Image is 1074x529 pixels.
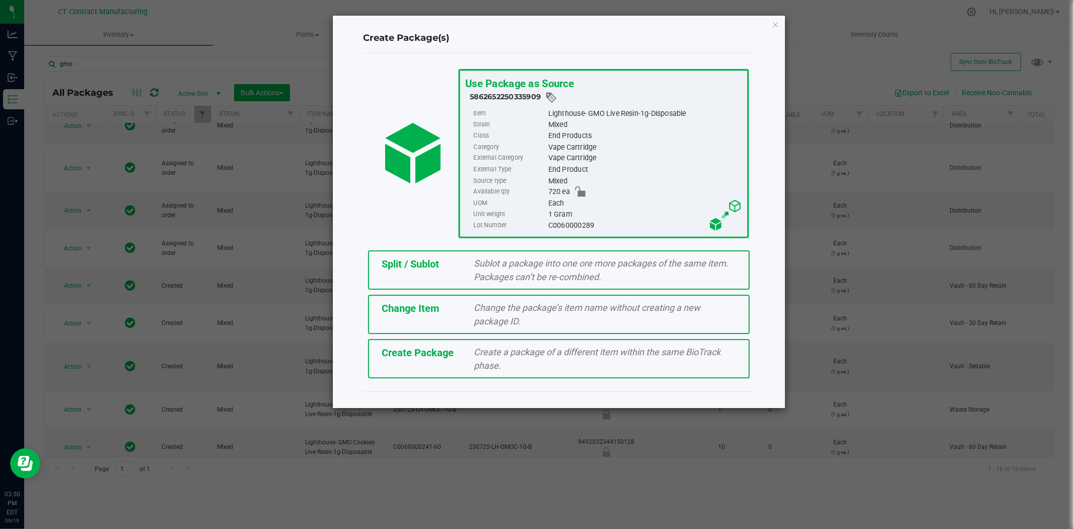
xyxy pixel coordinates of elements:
div: End Product [548,164,742,175]
span: Change the package’s item name without creating a new package ID. [474,302,701,326]
div: End Products [548,130,742,142]
label: UOM [473,197,546,209]
div: Vape Cartridge [548,142,742,153]
span: Create a package of a different item within the same BioTrack phase. [474,347,721,371]
label: Lot Number [473,220,546,231]
h4: Create Package(s) [363,32,755,45]
div: Mixed [548,175,742,186]
span: Split / Sublot [382,258,439,270]
div: Mixed [548,119,742,130]
label: Available qty [473,186,546,197]
span: Change Item [382,302,439,314]
label: Source type [473,175,546,186]
span: Use Package as Source [465,77,574,90]
iframe: Resource center [10,448,40,479]
div: Vape Cartridge [548,153,742,164]
label: Item [473,108,546,119]
label: Strain [473,119,546,130]
div: C0060000289 [548,220,742,231]
label: Category [473,142,546,153]
label: Unit weight [473,209,546,220]
label: Class [473,130,546,142]
span: Create Package [382,347,454,359]
label: External Category [473,153,546,164]
label: External Type [473,164,546,175]
div: Each [548,197,742,209]
div: Lighthouse- GMO Live Resin-1g-Disposable [548,108,742,119]
span: Sublot a package into one ore more packages of the same item. Packages can’t be re-combined. [474,258,729,282]
span: 720 ea [548,186,570,197]
div: 1 Gram [548,209,742,220]
div: 5862652250335909 [470,91,742,104]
